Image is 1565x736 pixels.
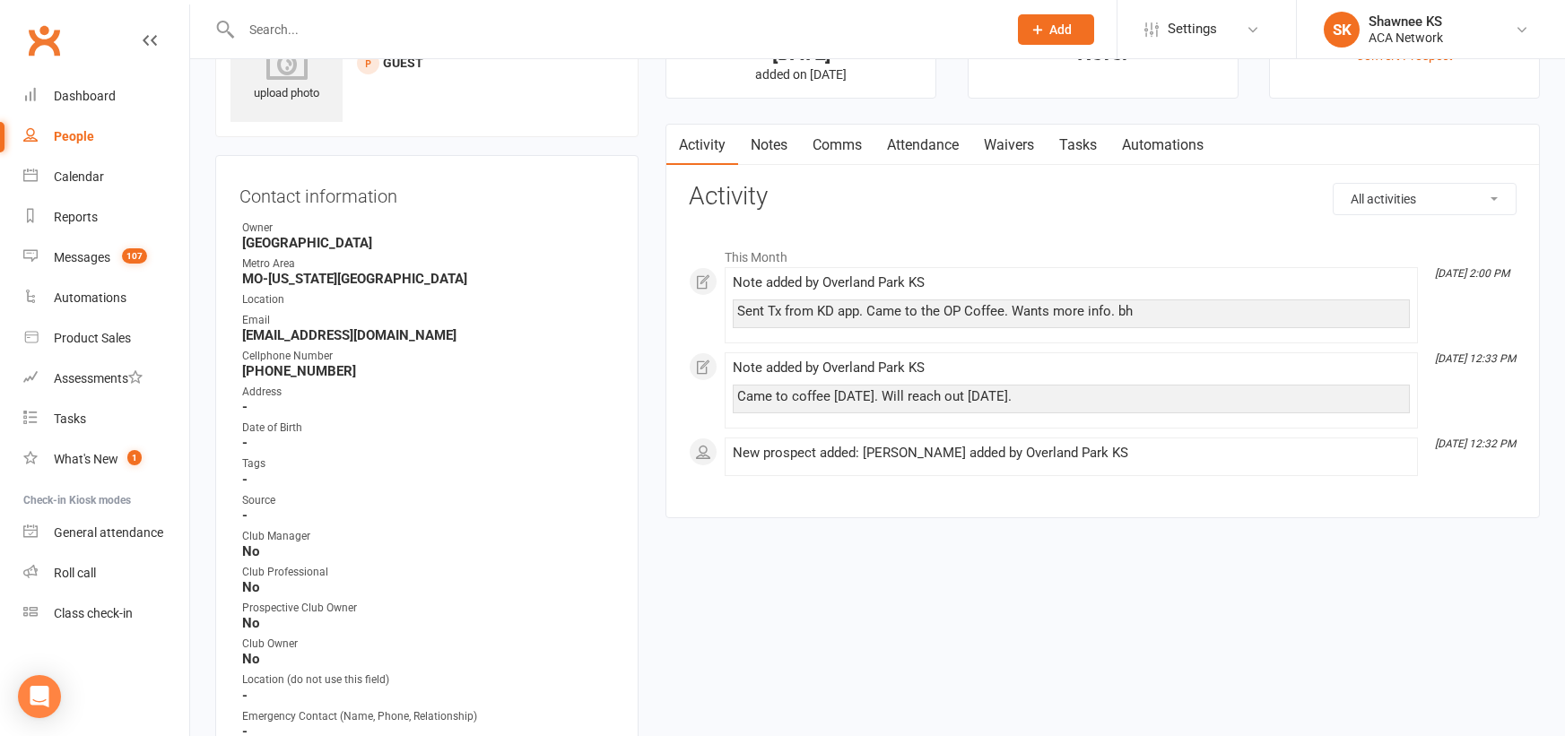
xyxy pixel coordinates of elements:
[23,117,189,157] a: People
[242,528,614,545] div: Club Manager
[1047,125,1109,166] a: Tasks
[23,76,189,117] a: Dashboard
[54,89,116,103] div: Dashboard
[54,250,110,264] div: Messages
[683,67,919,82] p: added on [DATE]
[242,363,614,379] strong: [PHONE_NUMBER]
[54,411,86,426] div: Tasks
[1049,22,1072,37] span: Add
[54,129,94,143] div: People
[54,331,131,345] div: Product Sales
[54,566,96,580] div: Roll call
[54,452,118,466] div: What's New
[733,360,1410,376] div: Note added by Overland Park KS
[971,125,1047,166] a: Waivers
[874,125,971,166] a: Attendance
[242,327,614,343] strong: [EMAIL_ADDRESS][DOMAIN_NAME]
[242,651,614,667] strong: No
[23,157,189,197] a: Calendar
[1324,12,1360,48] div: SK
[683,44,919,63] div: [DATE]
[242,455,614,472] div: Tags
[689,183,1517,211] h3: Activity
[23,513,189,553] a: General attendance kiosk mode
[23,399,189,439] a: Tasks
[733,446,1410,461] div: New prospect added: [PERSON_NAME] added by Overland Park KS
[738,125,800,166] a: Notes
[242,255,614,273] div: Metro Area
[689,238,1517,267] li: This Month
[242,564,614,581] div: Club Professional
[242,600,614,617] div: Prospective Club Owner
[242,688,614,704] strong: -
[236,17,995,42] input: Search...
[242,636,614,653] div: Club Owner
[733,275,1410,290] div: Note added by Overland Park KS
[383,56,423,70] span: Guest
[1369,30,1443,46] div: ACA Network
[242,420,614,437] div: Date of Birth
[242,312,614,329] div: Email
[242,615,614,631] strong: No
[242,543,614,559] strong: No
[18,675,61,718] div: Open Intercom Messenger
[23,318,189,359] a: Product Sales
[122,248,147,264] span: 107
[23,439,189,480] a: What's New1
[127,450,142,465] span: 1
[23,238,189,278] a: Messages 107
[1435,352,1516,365] i: [DATE] 12:33 PM
[737,389,1405,404] div: Came to coffee [DATE]. Will reach out [DATE].
[54,525,163,540] div: General attendance
[800,125,874,166] a: Comms
[54,606,133,620] div: Class check-in
[22,18,66,63] a: Clubworx
[1168,9,1217,49] span: Settings
[242,348,614,365] div: Cellphone Number
[242,271,614,287] strong: MO-[US_STATE][GEOGRAPHIC_DATA]
[1435,267,1509,280] i: [DATE] 2:00 PM
[242,235,614,251] strong: [GEOGRAPHIC_DATA]
[1435,437,1516,450] i: [DATE] 12:32 PM
[242,472,614,488] strong: -
[239,179,614,206] h3: Contact information
[54,290,126,305] div: Automations
[23,197,189,238] a: Reports
[23,359,189,399] a: Assessments
[737,304,1405,319] div: Sent Tx from KD app. Came to the OP Coffee. Wants more info. bh
[23,278,189,318] a: Automations
[54,169,104,184] div: Calendar
[242,435,614,451] strong: -
[23,553,189,593] a: Roll call
[242,671,614,688] div: Location (do not use this field)
[242,708,614,725] div: Emergency Contact (Name, Phone, Relationship)
[242,384,614,401] div: Address
[242,579,614,595] strong: No
[985,44,1222,63] div: Never
[54,371,143,385] div: Assessments
[242,220,614,237] div: Owner
[242,399,614,415] strong: -
[23,593,189,634] a: Class kiosk mode
[1109,125,1216,166] a: Automations
[242,507,614,524] strong: -
[242,291,614,308] div: Location
[666,125,738,166] a: Activity
[1018,14,1094,45] button: Add
[230,44,343,103] div: upload photo
[242,492,614,509] div: Source
[1369,13,1443,30] div: Shawnee KS
[54,210,98,224] div: Reports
